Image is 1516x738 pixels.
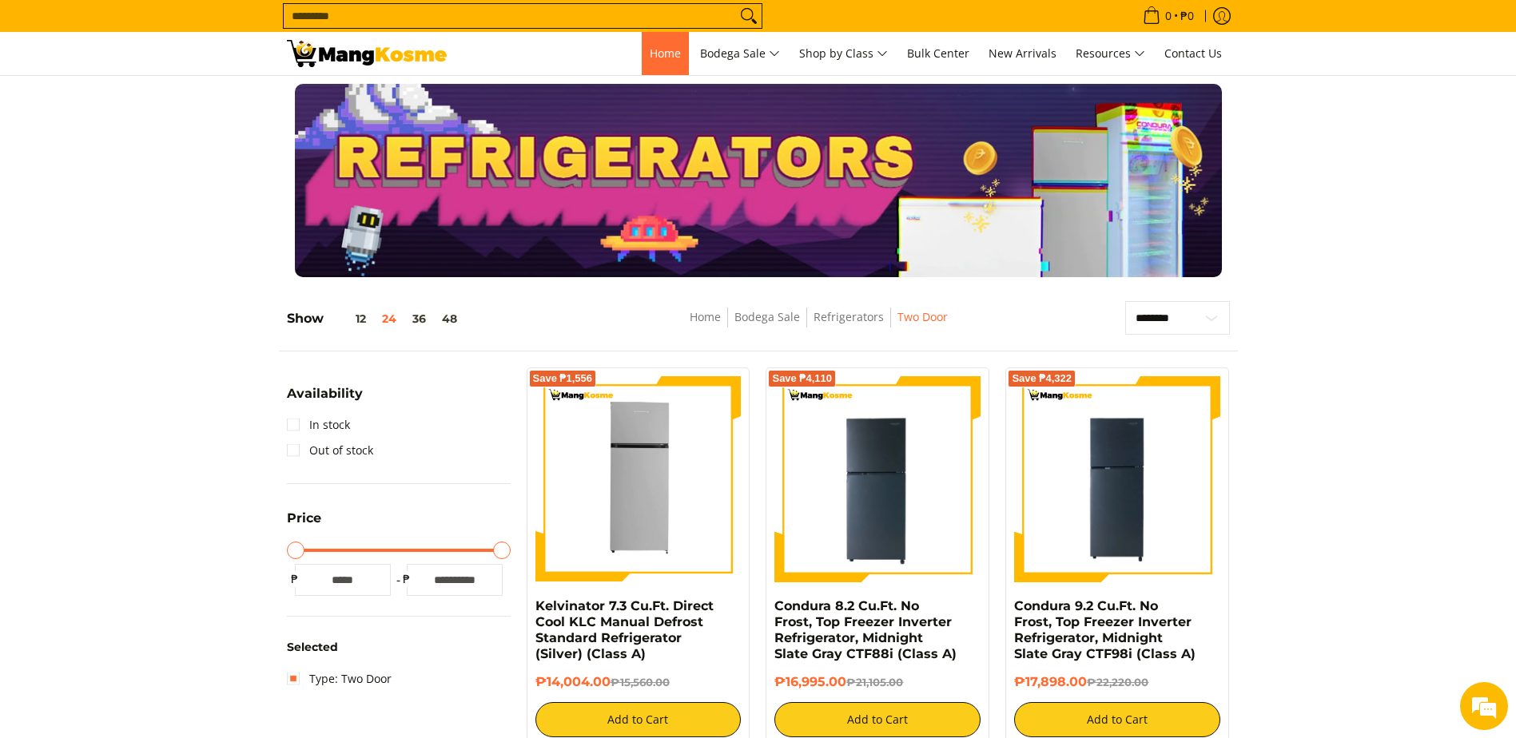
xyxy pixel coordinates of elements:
span: Contact Us [1164,46,1222,61]
textarea: Type your message and hit 'Enter' [8,436,304,492]
span: Price [287,512,321,525]
a: Shop by Class [791,32,896,75]
span: Save ₱1,556 [533,374,593,383]
h6: Selected [287,641,511,655]
button: 24 [374,312,404,325]
span: Save ₱4,110 [772,374,832,383]
a: Home [690,309,721,324]
span: Two Door [897,307,948,327]
button: 48 [434,312,465,325]
nav: Breadcrumbs [580,307,1057,343]
a: Condura 9.2 Cu.Ft. No Frost, Top Freezer Inverter Refrigerator, Midnight Slate Gray CTF98i (Class A) [1014,598,1196,661]
span: Bulk Center [907,46,969,61]
span: ₱ [287,571,303,587]
a: Refrigerators [814,309,884,324]
span: Resources [1076,44,1145,64]
button: 36 [404,312,434,325]
span: Shop by Class [799,44,888,64]
a: Condura 8.2 Cu.Ft. No Frost, Top Freezer Inverter Refrigerator, Midnight Slate Gray CTF88i (Class A) [774,598,957,661]
button: Add to Cart [535,702,742,737]
a: New Arrivals [981,32,1064,75]
span: Save ₱4,322 [1012,374,1072,383]
span: Bodega Sale [700,44,780,64]
span: Home [650,46,681,61]
summary: Open [287,387,363,412]
span: ₱ [399,571,415,587]
span: Availability [287,387,363,400]
del: ₱15,560.00 [611,676,670,688]
del: ₱21,105.00 [846,676,903,688]
h6: ₱16,995.00 [774,674,981,690]
button: Add to Cart [774,702,981,737]
button: 12 [324,312,374,325]
span: New Arrivals [989,46,1056,61]
a: Bodega Sale [734,309,800,324]
h6: ₱14,004.00 [535,674,742,690]
a: In stock [287,412,350,438]
a: Bulk Center [899,32,977,75]
span: ₱0 [1178,10,1196,22]
button: Search [736,4,762,28]
h6: ₱17,898.00 [1014,674,1220,690]
button: Add to Cart [1014,702,1220,737]
span: 0 [1163,10,1174,22]
h5: Show [287,311,465,327]
span: We're online! [93,201,221,363]
img: Condura 9.2 Cu.Ft. No Frost, Top Freezer Inverter Refrigerator, Midnight Slate Gray CTF98i (Class A) [1014,376,1220,582]
a: Kelvinator 7.3 Cu.Ft. Direct Cool KLC Manual Defrost Standard Refrigerator (Silver) (Class A) [535,598,714,661]
nav: Main Menu [463,32,1230,75]
a: Bodega Sale [692,32,788,75]
div: Minimize live chat window [262,8,300,46]
img: Condura 8.2 Cu.Ft. No Frost, Top Freezer Inverter Refrigerator, Midnight Slate Gray CTF88i (Class A) [774,376,981,582]
a: Out of stock [287,438,373,463]
img: Kelvinator 7.3 Cu.Ft. Direct Cool KLC Manual Defrost Standard Refrigerator (Silver) (Class A) [535,376,742,582]
a: Home [642,32,689,75]
summary: Open [287,512,321,537]
a: Resources [1068,32,1153,75]
img: Bodega Sale Refrigerator l Mang Kosme: Home Appliances Warehouse Sale Two Door [287,40,447,67]
span: • [1138,7,1199,25]
a: Type: Two Door [287,666,392,692]
div: Chat with us now [83,89,269,110]
del: ₱22,220.00 [1087,676,1148,688]
a: Contact Us [1156,32,1230,75]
